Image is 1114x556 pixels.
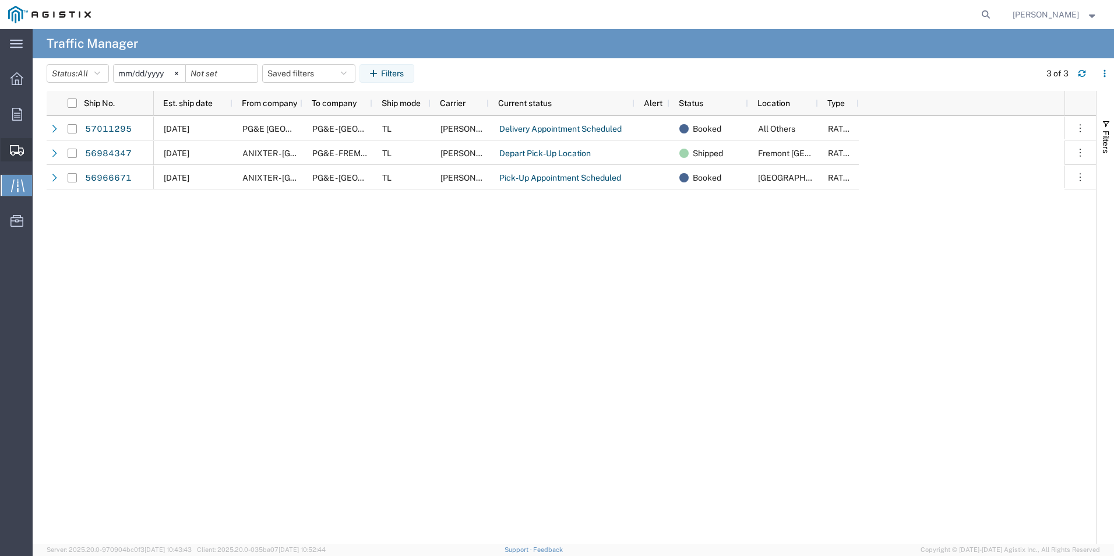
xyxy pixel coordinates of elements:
span: PG&E - FRESNO [312,173,422,182]
span: Type [827,98,845,108]
span: Client: 2025.20.0-035ba07 [197,546,326,553]
span: PG&E - FREMONT [312,149,378,158]
span: Copyright © [DATE]-[DATE] Agistix Inc., All Rights Reserved [921,545,1100,555]
span: Booked [693,117,721,141]
span: Rick Judd [1013,8,1079,21]
span: Location [757,98,790,108]
a: 56984347 [84,145,132,163]
button: [PERSON_NAME] [1012,8,1098,22]
span: Shipped [693,141,723,166]
img: logo [8,6,91,23]
span: From company [242,98,297,108]
span: [DATE] 10:52:44 [278,546,326,553]
span: C.H. Robinson [440,173,507,182]
span: All Others [758,124,795,133]
span: To company [312,98,357,108]
a: 57011295 [84,120,132,139]
button: Status:All [47,64,109,83]
a: 56966671 [84,169,132,188]
a: Support [505,546,534,553]
input: Not set [186,65,258,82]
span: Fremont DC [758,149,875,158]
span: 10/02/2025 [164,149,189,158]
span: ANIXTER - Benicia [242,173,365,182]
span: Status [679,98,703,108]
span: PG&E - BAKERSFIELD [312,124,422,133]
span: RATED [828,149,854,158]
span: C.H. Robinson [440,124,507,133]
span: PG&E Bakersfield [242,124,350,133]
a: Feedback [533,546,563,553]
span: C.H. Robinson [440,149,507,158]
span: [DATE] 10:43:43 [144,546,192,553]
span: Carrier [440,98,466,108]
span: Filters [1101,131,1111,153]
span: RATED [828,124,854,133]
div: 3 of 3 [1046,68,1069,80]
span: Est. ship date [163,98,213,108]
span: 10/03/2025 [164,124,189,133]
span: TL [382,149,392,158]
span: Ship No. [84,98,115,108]
span: Alert [644,98,662,108]
span: Ship mode [382,98,421,108]
span: Fresno DC [758,173,841,182]
button: Saved filters [262,64,355,83]
span: 09/29/2025 [164,173,189,182]
span: ANIXTER - Benicia [242,149,365,158]
a: Pick-Up Appointment Scheduled [499,169,622,188]
span: Current status [498,98,552,108]
span: RATED [828,173,854,182]
input: Not set [114,65,185,82]
span: TL [382,173,392,182]
button: Filters [359,64,414,83]
h4: Traffic Manager [47,29,138,58]
span: Server: 2025.20.0-970904bc0f3 [47,546,192,553]
span: All [77,69,88,78]
a: Depart Pick-Up Location [499,145,591,163]
span: TL [382,124,392,133]
a: Delivery Appointment Scheduled [499,120,622,139]
span: Booked [693,166,721,190]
